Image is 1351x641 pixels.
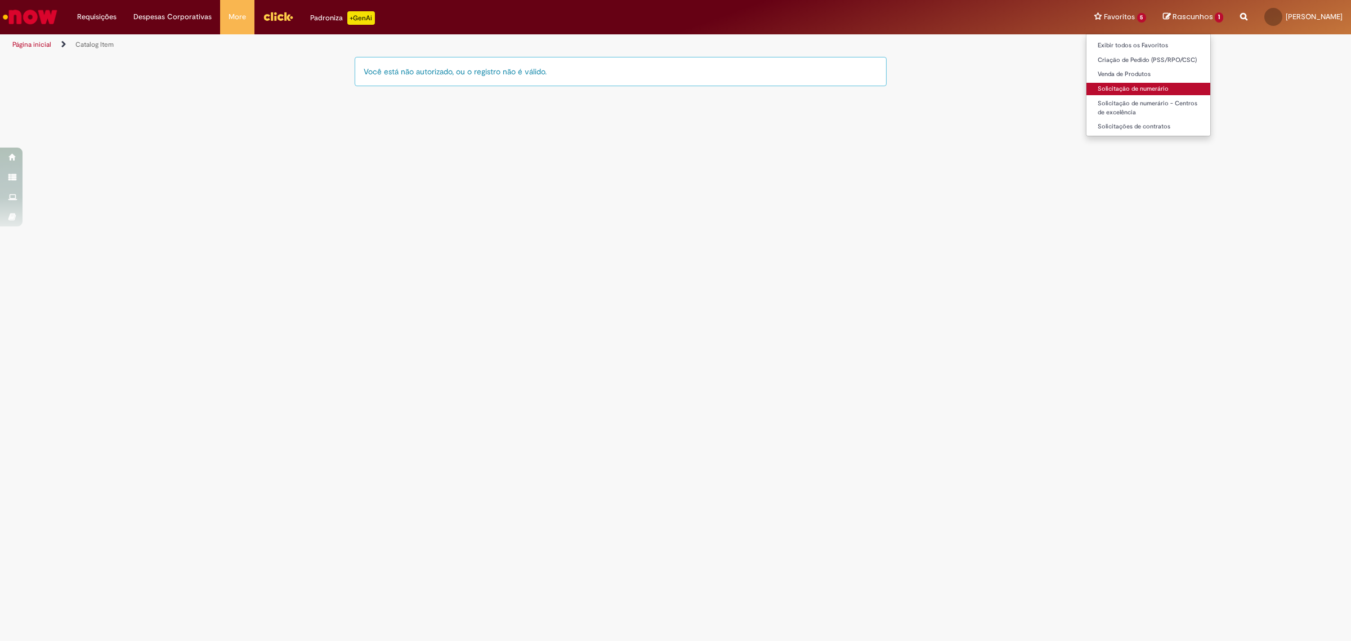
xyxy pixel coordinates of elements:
div: Você está não autorizado, ou o registro não é válido. [355,57,887,86]
a: Criação de Pedido (PSS/RPO/CSC) [1086,54,1211,66]
a: Solicitação de numerário [1086,83,1211,95]
span: Requisições [77,11,117,23]
span: 5 [1137,13,1147,23]
ul: Trilhas de página [8,34,892,55]
span: 1 [1215,12,1223,23]
a: Exibir todos os Favoritos [1086,39,1211,52]
ul: Favoritos [1086,34,1211,136]
span: Rascunhos [1173,11,1213,22]
a: Página inicial [12,40,51,49]
img: click_logo_yellow_360x200.png [263,8,293,25]
span: Despesas Corporativas [133,11,212,23]
a: Rascunhos [1163,12,1223,23]
span: More [229,11,246,23]
span: [PERSON_NAME] [1286,12,1343,21]
a: Solicitação de numerário - Centros de excelência [1086,97,1211,118]
img: ServiceNow [1,6,59,28]
div: Padroniza [310,11,375,25]
p: +GenAi [347,11,375,25]
a: Venda de Produtos [1086,68,1211,81]
a: Catalog Item [75,40,114,49]
span: Favoritos [1104,11,1135,23]
a: Solicitações de contratos [1086,121,1211,133]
